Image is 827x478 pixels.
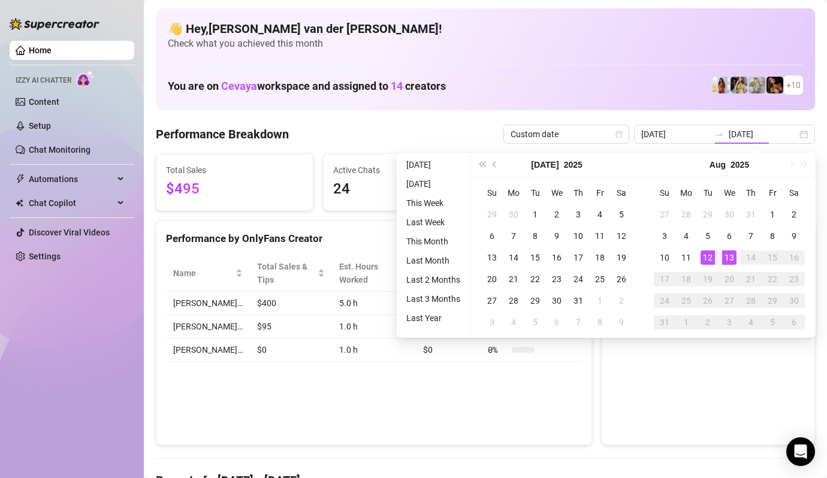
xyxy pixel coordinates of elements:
img: Shary [731,77,747,93]
img: Linnebel [713,77,729,93]
td: $0 [250,338,332,362]
th: Sales / Hour [416,255,481,292]
span: to [714,129,724,139]
span: Cevaya [221,80,257,92]
span: Chat Copilot [29,193,114,213]
h4: Performance Breakdown [156,126,289,143]
span: Active Chats [333,164,470,177]
span: Izzy AI Chatter [16,75,71,86]
td: [PERSON_NAME]… [166,315,250,338]
th: Name [166,255,250,292]
td: 1.0 h [332,315,416,338]
span: Automations [29,170,114,189]
td: 1.0 h [332,338,416,362]
img: Chat Copilot [16,199,23,207]
input: End date [729,128,797,141]
td: $400 [250,292,332,315]
h1: You are on workspace and assigned to creators [168,80,446,93]
a: Chat Monitoring [29,145,90,155]
td: $95 [250,315,332,338]
th: Chat Conversion [481,255,582,292]
span: 17 % [488,297,507,310]
span: Sales / Hour [423,260,464,286]
span: Name [173,267,233,280]
div: Performance by OnlyFans Creator [166,231,582,247]
a: Discover Viral Videos [29,228,110,237]
img: Merel [766,77,783,93]
td: [PERSON_NAME]… [166,338,250,362]
div: Open Intercom Messenger [786,437,815,466]
span: + 10 [786,78,801,92]
img: logo-BBDzfeDw.svg [10,18,99,30]
td: $95 [416,315,481,338]
span: Messages Sent [500,164,638,177]
a: Home [29,46,52,55]
span: 71 [500,178,638,201]
span: Chat Conversion [488,267,565,280]
img: AI Chatter [76,70,95,87]
th: Total Sales & Tips [250,255,332,292]
td: $80 [416,292,481,315]
div: Est. Hours Worked [339,260,399,286]
span: thunderbolt [16,174,25,184]
span: Total Sales [166,164,303,177]
span: 50 % [488,320,507,333]
span: Total Sales & Tips [257,260,315,286]
td: 5.0 h [332,292,416,315]
a: Setup [29,121,51,131]
input: Start date [641,128,710,141]
a: Settings [29,252,61,261]
td: [PERSON_NAME]… [166,292,250,315]
span: swap-right [714,129,724,139]
span: Check what you achieved this month [168,37,803,50]
h4: 👋 Hey, [PERSON_NAME] van der [PERSON_NAME] ! [168,20,803,37]
div: Sales by OnlyFans Creator [612,231,805,247]
span: 24 [333,178,470,201]
span: $495 [166,178,303,201]
span: calendar [615,131,623,138]
span: 14 [391,80,403,92]
span: 0 % [488,343,507,356]
td: $0 [416,338,481,362]
span: Custom date [511,125,622,143]
a: Content [29,97,59,107]
img: Olivia [748,77,765,93]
